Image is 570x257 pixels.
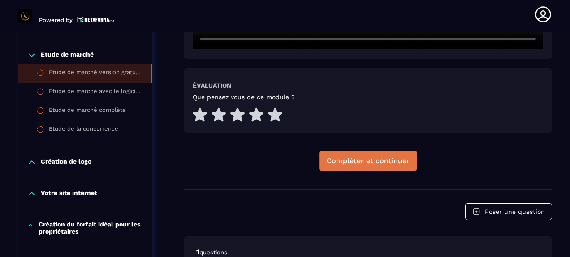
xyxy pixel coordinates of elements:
p: Etude de marché [41,51,94,60]
p: Votre site internet [41,189,97,198]
img: logo [77,16,115,23]
div: Etude de marché version gratuite [49,69,142,79]
div: Etude de la concurrence [49,125,118,135]
p: Création du forfait idéal pour les propriétaires [39,221,143,235]
h5: Que pensez vous de ce module ? [193,93,295,101]
div: Etude de marché complète [49,106,126,116]
button: Poser une question [465,203,552,220]
span: questions [199,249,227,256]
div: Compléter et continuer [327,156,410,165]
div: Etude de marché avec le logiciel Airdna version payante [49,88,143,97]
p: 1 [196,247,540,257]
p: Powered by [39,17,73,23]
p: Création de logo [41,158,91,167]
h6: Évaluation [193,82,231,89]
img: logo-branding [18,9,32,23]
button: Compléter et continuer [319,151,417,171]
